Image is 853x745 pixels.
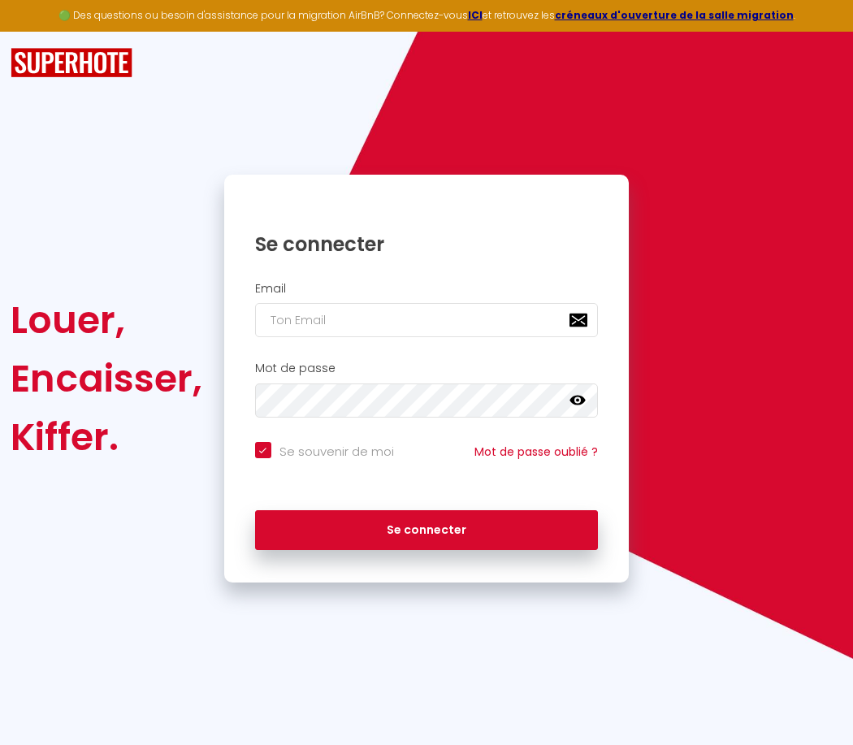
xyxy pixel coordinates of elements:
div: Encaisser, [11,349,202,408]
h2: Mot de passe [255,362,599,375]
div: Kiffer. [11,408,202,466]
a: créneaux d'ouverture de la salle migration [555,8,794,22]
input: Ton Email [255,303,599,337]
a: Mot de passe oublié ? [474,444,598,460]
a: ICI [468,8,483,22]
h1: Se connecter [255,232,599,257]
button: Se connecter [255,510,599,551]
div: Louer, [11,291,202,349]
h2: Email [255,282,599,296]
img: SuperHote logo [11,48,132,78]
